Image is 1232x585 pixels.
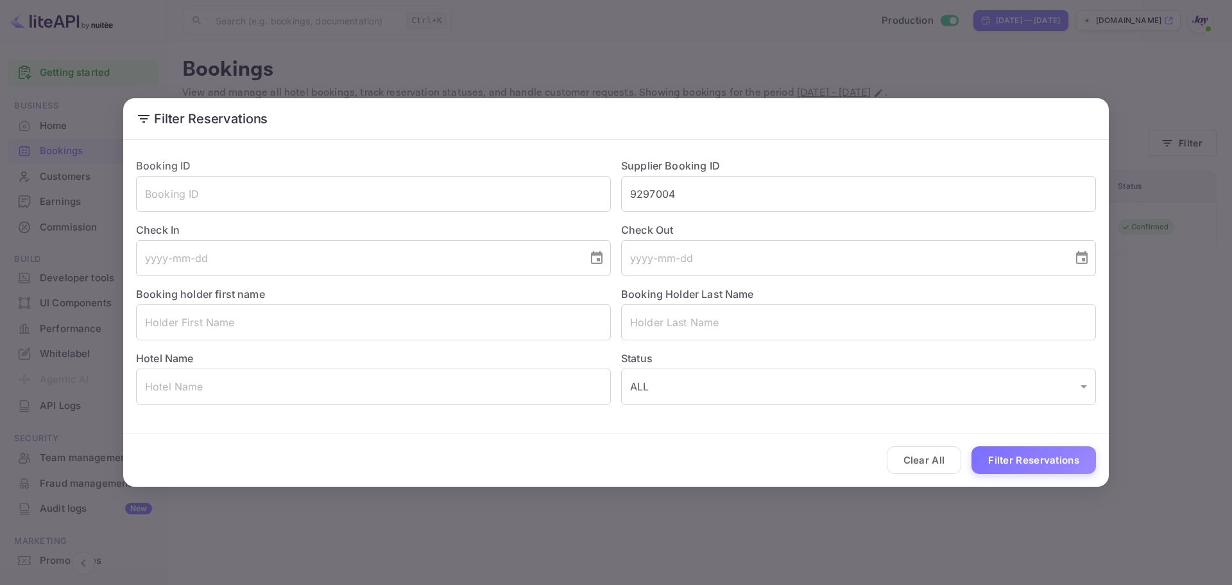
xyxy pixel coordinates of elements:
[123,98,1109,139] h2: Filter Reservations
[136,304,611,340] input: Holder First Name
[621,369,1096,405] div: ALL
[621,176,1096,212] input: Supplier Booking ID
[621,222,1096,238] label: Check Out
[621,351,1096,366] label: Status
[621,240,1064,276] input: yyyy-mm-dd
[621,304,1096,340] input: Holder Last Name
[136,159,191,172] label: Booking ID
[136,369,611,405] input: Hotel Name
[621,159,720,172] label: Supplier Booking ID
[136,288,265,301] label: Booking holder first name
[136,222,611,238] label: Check In
[584,245,610,271] button: Choose date
[136,352,194,365] label: Hotel Name
[621,288,754,301] label: Booking Holder Last Name
[136,176,611,212] input: Booking ID
[971,446,1096,474] button: Filter Reservations
[136,240,579,276] input: yyyy-mm-dd
[887,446,962,474] button: Clear All
[1069,245,1095,271] button: Choose date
